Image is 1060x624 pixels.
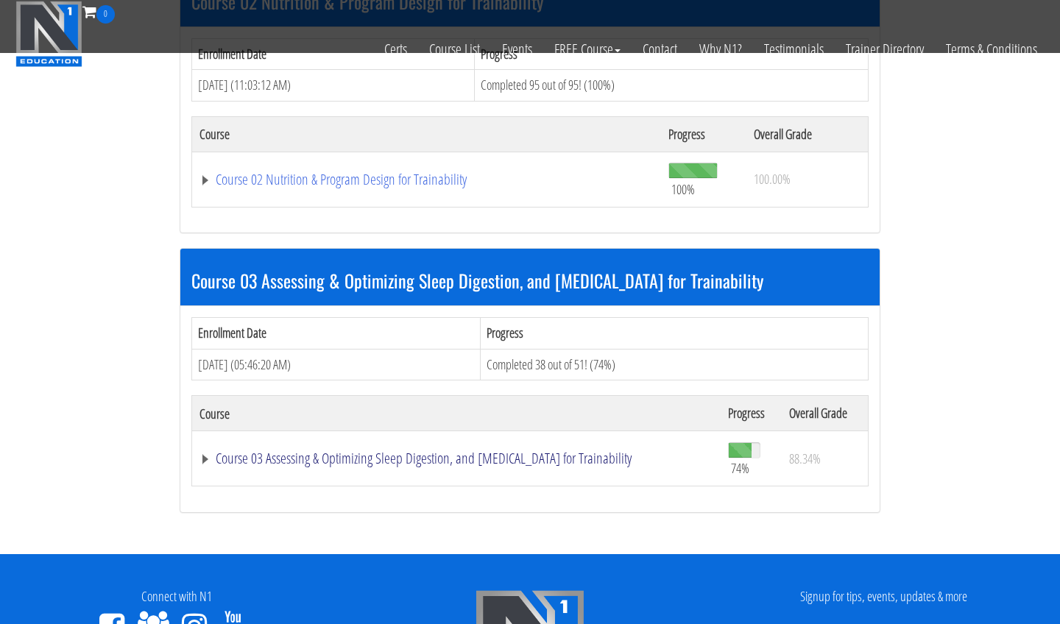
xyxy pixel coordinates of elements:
th: Overall Grade [782,396,869,431]
th: Course [192,396,721,431]
th: Enrollment Date [192,317,481,349]
a: Contact [632,24,688,75]
span: 100% [671,181,695,197]
span: 0 [96,5,115,24]
th: Overall Grade [746,116,868,152]
a: Why N1? [688,24,753,75]
a: Terms & Conditions [935,24,1048,75]
a: Course 02 Nutrition & Program Design for Trainability [199,172,654,187]
a: Certs [373,24,418,75]
a: FREE Course [543,24,632,75]
a: Testimonials [753,24,835,75]
img: n1-education [15,1,82,67]
td: Completed 95 out of 95! (100%) [475,70,869,102]
th: Progress [481,317,869,349]
td: 100.00% [746,152,868,207]
a: Trainer Directory [835,24,935,75]
th: Progress [661,116,746,152]
h3: Course 03 Assessing & Optimizing Sleep Digestion, and [MEDICAL_DATA] for Trainability [191,271,869,290]
h4: Connect with N1 [11,589,342,604]
th: Course [192,116,661,152]
td: Completed 38 out of 51! (74%) [481,349,869,380]
a: Course List [418,24,491,75]
span: 74% [731,460,749,476]
td: 88.34% [782,431,869,486]
th: Progress [721,396,782,431]
td: [DATE] (11:03:12 AM) [192,70,475,102]
a: Events [491,24,543,75]
a: 0 [82,1,115,21]
a: Course 03 Assessing & Optimizing Sleep Digestion, and [MEDICAL_DATA] for Trainability [199,451,713,466]
td: [DATE] (05:46:20 AM) [192,349,481,380]
h4: Signup for tips, events, updates & more [718,589,1049,604]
